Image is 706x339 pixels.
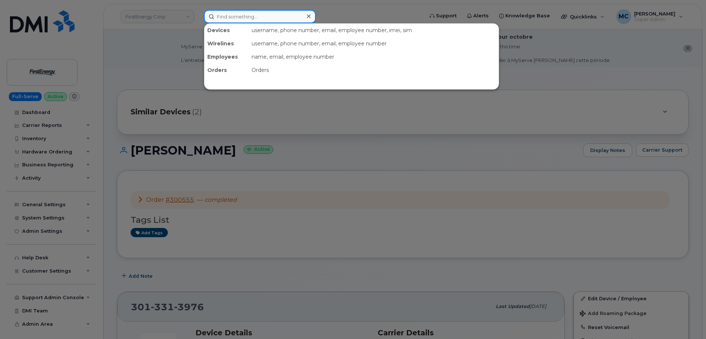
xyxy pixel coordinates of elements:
div: Orders [249,63,499,77]
div: Employees [204,50,249,63]
div: Orders [204,63,249,77]
div: Devices [204,24,249,37]
div: Wirelines [204,37,249,50]
div: username, phone number, email, employee number, imei, sim [249,24,499,37]
iframe: Messenger Launcher [674,307,700,333]
div: username, phone number, email, employee number [249,37,499,50]
div: name, email, employee number [249,50,499,63]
